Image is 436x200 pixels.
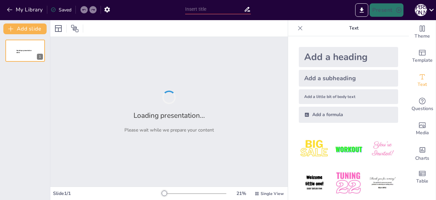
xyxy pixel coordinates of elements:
div: 1 [37,54,43,60]
img: 2.jpeg [333,134,364,165]
span: Position [71,24,79,33]
span: Table [416,178,428,185]
span: Template [412,57,433,64]
span: Theme [415,33,430,40]
div: Add a table [409,165,436,189]
div: Add a subheading [299,70,398,87]
div: Add a little bit of body text [299,89,398,104]
span: Questions [412,105,433,112]
button: Present [370,3,403,17]
div: Add images, graphics, shapes or video [409,117,436,141]
div: 1 [5,40,45,62]
div: Add ready made slides [409,44,436,68]
div: Add a formula [299,107,398,123]
button: My Library [5,4,46,15]
div: Slide 1 / 1 [53,190,162,197]
img: 6.jpeg [367,167,398,199]
h2: Loading presentation... [133,111,205,120]
div: Get real-time input from your audience [409,93,436,117]
p: Please wait while we prepare your content [124,127,214,133]
span: Text [418,81,427,88]
button: Ю [PERSON_NAME] [415,3,427,17]
img: 1.jpeg [299,134,330,165]
img: 5.jpeg [333,167,364,199]
button: Add slide [3,23,47,34]
span: Media [416,129,429,137]
div: Add a heading [299,47,398,67]
div: Saved [51,7,71,13]
div: Ю [PERSON_NAME] [415,4,427,16]
span: Charts [415,155,429,162]
div: Change the overall theme [409,20,436,44]
span: Sendsteps presentation editor [16,50,32,53]
button: Export to PowerPoint [355,3,368,17]
input: Insert title [185,4,244,14]
p: Text [306,20,402,36]
div: Add charts and graphs [409,141,436,165]
div: 21 % [233,190,249,197]
img: 3.jpeg [367,134,398,165]
div: Add text boxes [409,68,436,93]
img: 4.jpeg [299,167,330,199]
span: Single View [261,191,284,196]
div: Layout [53,23,64,34]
